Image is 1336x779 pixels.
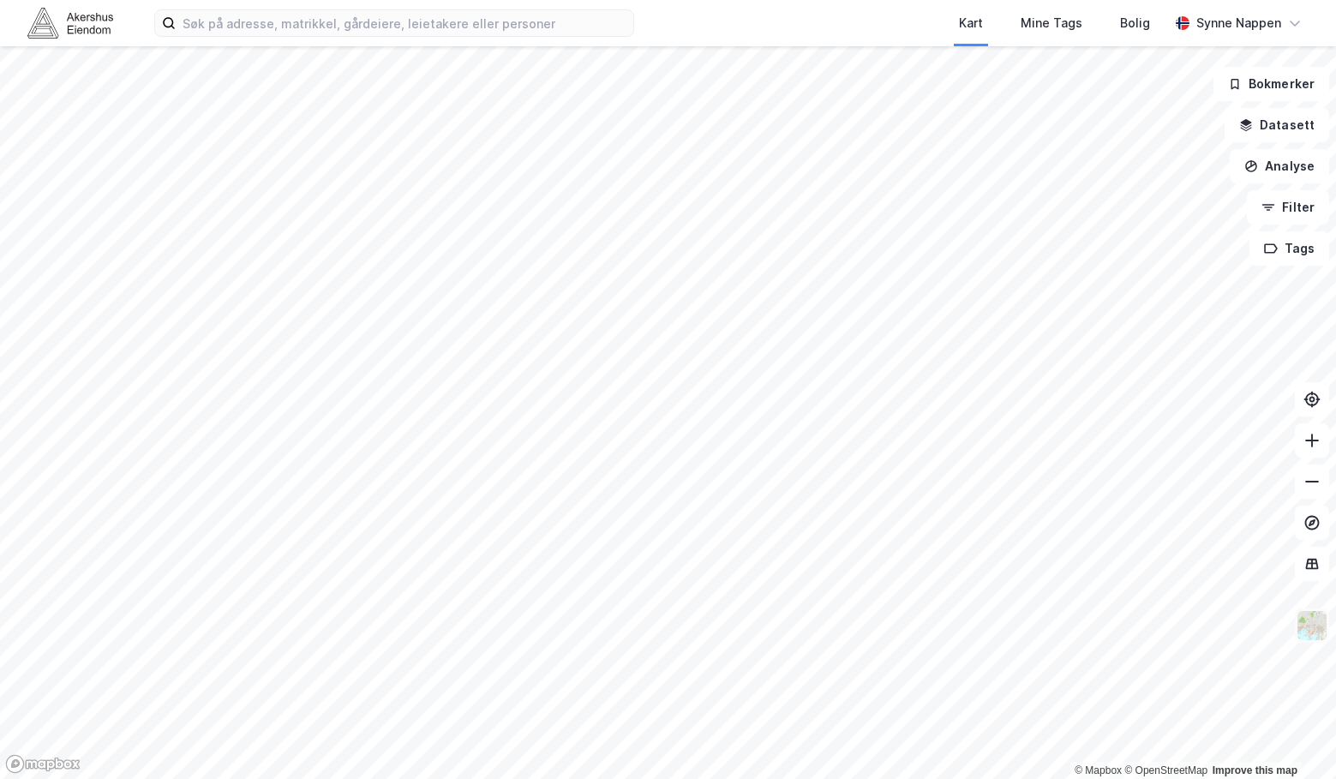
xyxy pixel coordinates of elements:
div: Kontrollprogram for chat [1250,697,1336,779]
div: Mine Tags [1021,13,1082,33]
button: Filter [1247,190,1329,225]
img: Z [1296,609,1328,642]
button: Tags [1249,231,1329,266]
a: Improve this map [1213,764,1297,776]
iframe: Chat Widget [1250,697,1336,779]
a: Mapbox homepage [5,754,81,774]
button: Datasett [1225,108,1329,142]
input: Søk på adresse, matrikkel, gårdeiere, leietakere eller personer [176,10,633,36]
button: Analyse [1230,149,1329,183]
div: Synne Nappen [1196,13,1281,33]
div: Bolig [1120,13,1150,33]
a: Mapbox [1075,764,1122,776]
button: Bokmerker [1213,67,1329,101]
img: akershus-eiendom-logo.9091f326c980b4bce74ccdd9f866810c.svg [27,8,113,38]
div: Kart [959,13,983,33]
a: OpenStreetMap [1124,764,1207,776]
